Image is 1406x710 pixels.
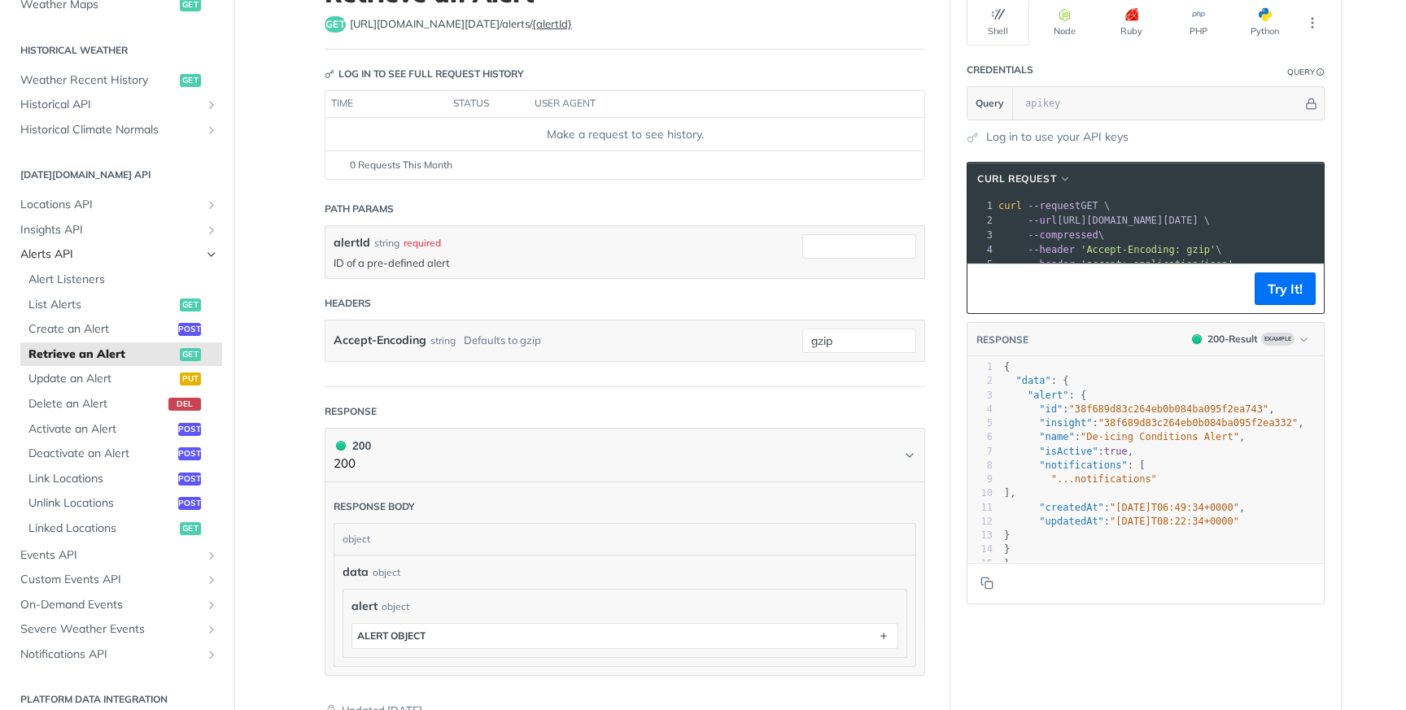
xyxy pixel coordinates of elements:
span: "createdAt" [1039,502,1103,513]
span: 0 Requests This Month [350,158,452,172]
span: data [343,564,369,581]
span: Events API [20,547,201,564]
a: Historical Climate NormalsShow subpages for Historical Climate Normals [12,118,222,142]
a: Alerts APIHide subpages for Alerts API [12,242,222,267]
div: 3 [967,389,993,403]
span: Weather Recent History [20,72,176,89]
span: "notifications" [1039,460,1127,471]
span: On-Demand Events [20,597,201,613]
span: Historical API [20,97,201,113]
div: 11 [967,501,993,515]
span: --compressed [1028,229,1098,241]
div: 1 [967,360,993,374]
div: Headers [325,296,371,311]
span: Notifications API [20,647,201,663]
div: 4 [967,403,993,416]
div: object [382,599,409,614]
span: get [325,16,346,33]
span: Retrieve an Alert [28,346,176,363]
div: 6 [967,430,993,444]
label: alertId [334,234,370,251]
button: 200 200200 [334,437,916,473]
button: More Languages [1300,11,1325,35]
span: --header [1028,244,1075,255]
span: Update an Alert [28,371,176,387]
div: 1 [967,198,995,213]
button: 200200-ResultExample [1184,331,1316,347]
svg: Chevron [903,449,916,462]
span: : , [1004,417,1304,429]
button: Show subpages for Historical Climate Normals [205,124,218,137]
span: cURL Request [977,172,1056,186]
span: curl [998,200,1022,211]
div: Response body [334,499,415,514]
p: 200 [334,455,371,473]
div: 200 200200 [325,482,925,676]
a: Custom Events APIShow subpages for Custom Events API [12,568,222,592]
button: cURL Request [972,171,1077,187]
svg: Key [325,69,334,79]
div: 12 [967,515,993,529]
div: 200 [334,437,371,455]
th: status [448,91,529,117]
span: Insights API [20,222,201,238]
div: Query [1287,66,1315,78]
button: alert object [352,624,897,648]
h2: Platform DATA integration [12,692,222,707]
a: Alert Listeners [20,268,222,292]
span: "[DATE]T06:49:34+0000" [1110,502,1239,513]
label: {alertId} [532,17,572,30]
a: Create an Alertpost [20,317,222,342]
div: 9 [967,473,993,486]
div: object [373,565,400,580]
span: : , [1004,403,1274,415]
span: ], [1004,487,1016,499]
span: post [178,323,201,336]
div: object [334,524,911,555]
div: string [374,236,400,250]
a: Weather Recent Historyget [12,68,222,93]
div: 2 [967,374,993,388]
span: --url [1028,215,1057,226]
input: apikey [1017,87,1303,120]
span: : [ [1004,460,1146,471]
span: get [180,298,201,311]
span: : , [1004,431,1245,442]
span: Activate an Alert [28,421,174,438]
div: 7 [967,445,993,459]
span: alert [351,598,378,615]
span: post [178,447,201,460]
label: Accept-Encoding [334,329,426,352]
div: 5 [967,257,995,272]
a: Update an Alertput [20,367,222,391]
span: 200 [336,441,346,451]
span: "updatedAt" [1039,516,1103,527]
a: On-Demand EventsShow subpages for On-Demand Events [12,593,222,617]
button: RESPONSE [976,332,1029,348]
span: del [168,398,201,411]
span: Historical Climate Normals [20,122,201,138]
div: string [430,329,456,352]
span: get [180,74,201,87]
th: user agent [529,91,892,117]
a: Events APIShow subpages for Events API [12,543,222,568]
span: Unlink Locations [28,495,174,512]
a: Delete an Alertdel [20,392,222,416]
a: Unlink Locationspost [20,491,222,516]
button: Copy to clipboard [976,277,998,301]
div: 3 [967,228,995,242]
span: --request [1028,200,1081,211]
button: Copy to clipboard [976,571,998,595]
span: Alert Listeners [28,272,218,288]
span: Linked Locations [28,521,176,537]
span: post [178,423,201,436]
a: Retrieve an Alertget [20,342,222,367]
h2: Historical Weather [12,43,222,58]
div: 13 [967,529,993,542]
span: 'accept: application/json' [1081,259,1234,270]
i: Information [1316,68,1325,76]
span: "De-icing Conditions Alert" [1081,431,1239,442]
div: Credentials [967,63,1033,77]
a: Locations APIShow subpages for Locations API [12,193,222,217]
span: --header [1028,259,1075,270]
